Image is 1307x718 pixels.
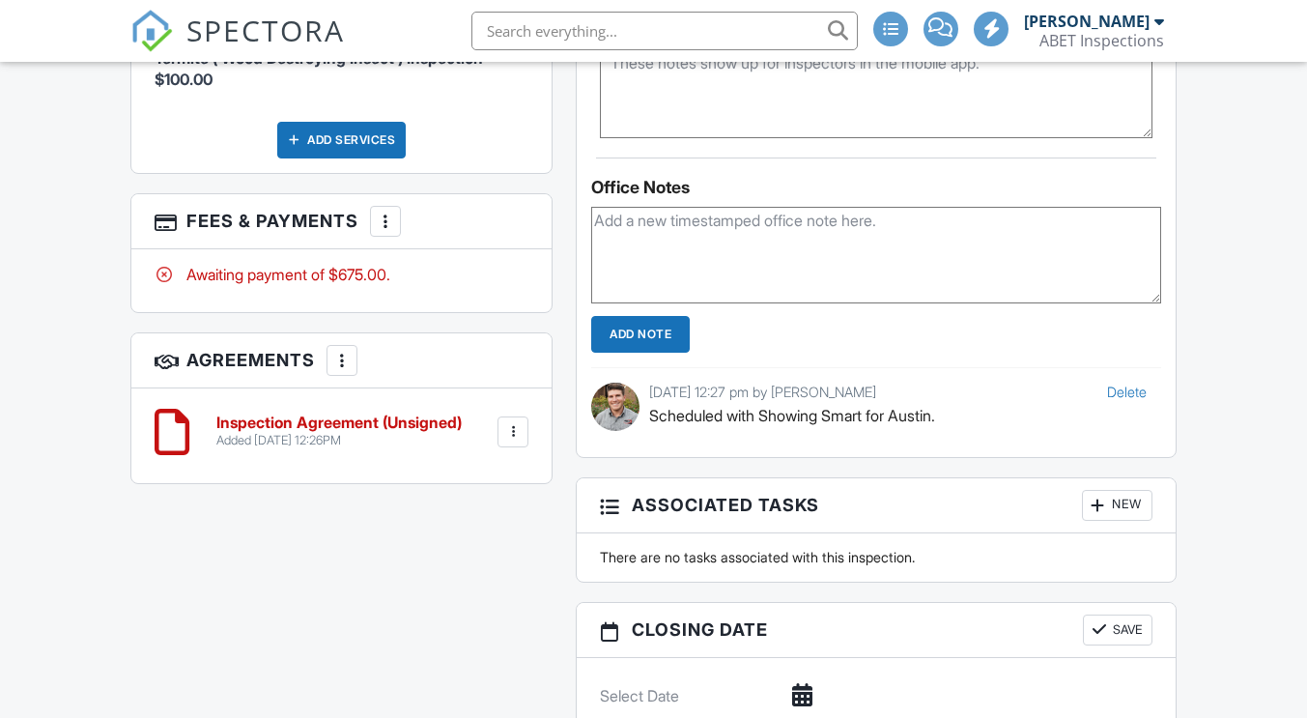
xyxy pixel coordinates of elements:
a: Delete [1107,384,1147,400]
div: [PERSON_NAME] [1024,12,1150,31]
div: Office Notes [591,178,1160,197]
span: [DATE] 12:27 pm [649,384,749,400]
div: Add Services [277,122,406,158]
span: SPECTORA [186,10,345,50]
input: Search everything... [471,12,858,50]
div: Added [DATE] 12:26PM [216,433,462,448]
span: Associated Tasks [632,492,819,518]
a: SPECTORA [130,26,345,67]
img: austin_hs.png [591,383,639,431]
h6: Inspection Agreement (Unsigned) [216,415,462,432]
span: [PERSON_NAME] [771,384,876,400]
input: Add Note [591,316,690,353]
button: Save [1083,615,1152,646]
div: Awaiting payment of $675.00. [155,264,528,285]
span: Closing date [632,617,768,643]
div: ABET Inspections [1039,31,1164,50]
h3: Fees & Payments [131,194,552,249]
a: Inspection Agreement (Unsigned) Added [DATE] 12:26PM [216,415,462,448]
h3: Agreements [131,333,552,388]
div: There are no tasks associated with this inspection. [588,548,1163,567]
div: New [1082,490,1152,521]
p: Scheduled with Showing Smart for Austin. [649,405,1146,426]
img: The Best Home Inspection Software - Spectora [130,10,173,52]
span: by [753,384,767,400]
